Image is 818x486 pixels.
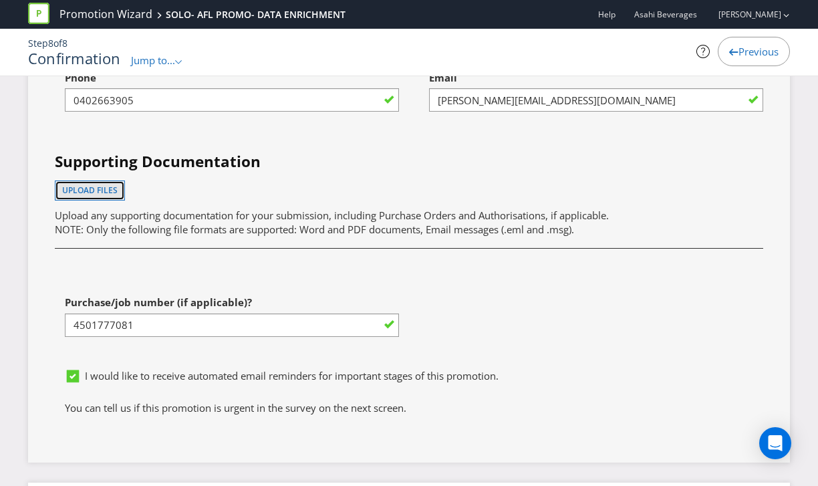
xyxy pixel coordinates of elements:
a: Help [598,9,616,20]
p: You can tell us if this promotion is urgent in the survey on the next screen. [65,401,753,415]
button: Upload files [55,180,125,201]
span: Purchase/job number (if applicable)? [65,295,252,309]
h4: Supporting Documentation [55,151,763,172]
span: Upload files [62,185,118,196]
span: Previous [738,45,779,58]
h1: Confirmation [28,50,121,66]
a: Promotion Wizard [59,7,152,22]
span: I would like to receive automated email reminders for important stages of this promotion. [85,369,499,382]
span: Step [28,37,48,49]
span: of [53,37,62,49]
div: Open Intercom Messenger [759,427,791,459]
span: 8 [62,37,67,49]
span: Jump to... [131,53,175,67]
span: Asahi Beverages [634,9,697,20]
span: Upload any supporting documentation for your submission, including Purchase Orders and Authorisat... [55,209,609,222]
a: [PERSON_NAME] [705,9,781,20]
span: NOTE: Only the following file formats are supported: Word and PDF documents, Email messages (.eml... [55,223,574,236]
div: SOLO- AFL PROMO- DATA ENRICHMENT [166,8,346,21]
span: 8 [48,37,53,49]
